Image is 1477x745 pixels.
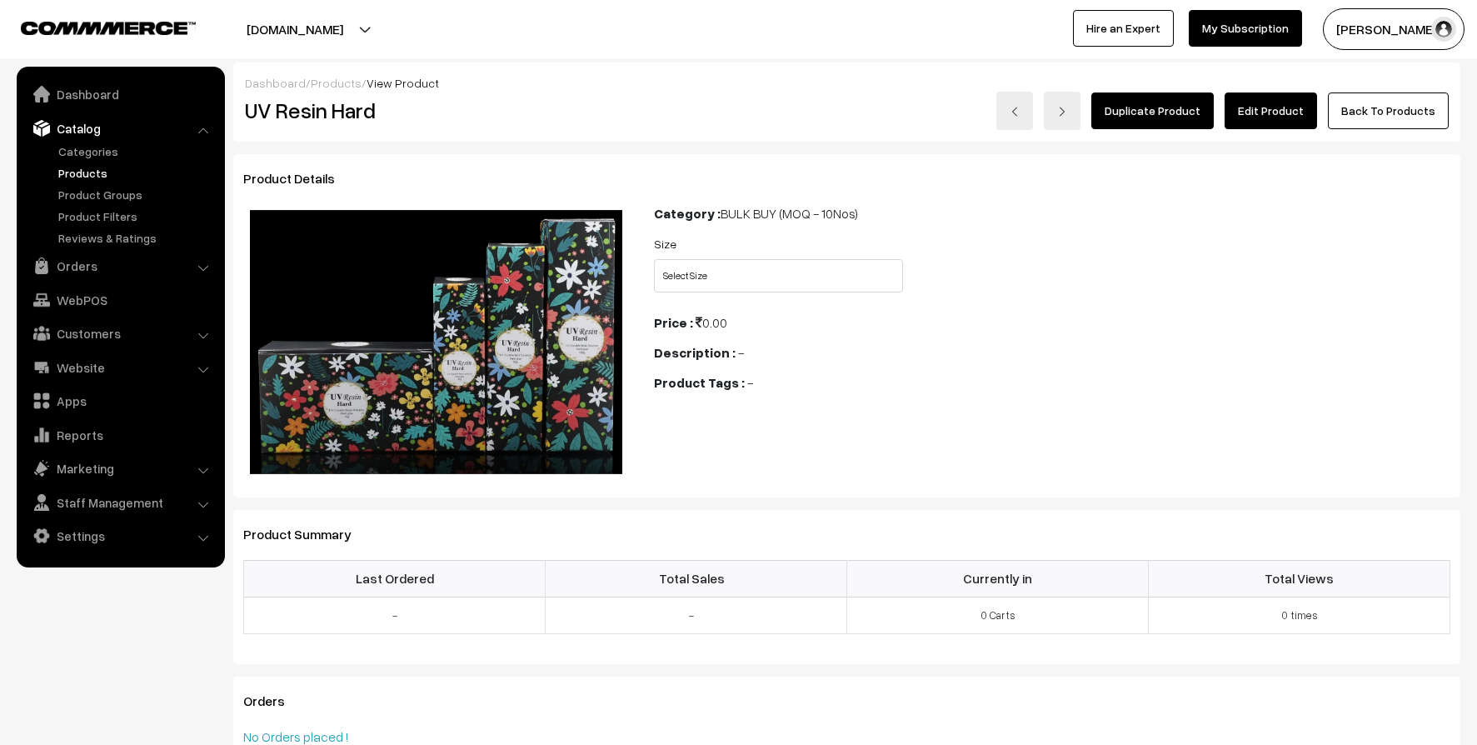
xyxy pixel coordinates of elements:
[1073,10,1174,47] a: Hire an Expert
[1323,8,1465,50] button: [PERSON_NAME]…
[1010,107,1020,117] img: left-arrow.png
[847,560,1149,597] th: Currently in
[21,386,219,416] a: Apps
[1057,107,1067,117] img: right-arrow.png
[654,374,745,391] b: Product Tags :
[245,74,1449,92] div: / /
[1091,92,1214,129] a: Duplicate Product
[747,374,753,391] span: -
[54,164,219,182] a: Products
[654,205,721,222] b: Category :
[244,597,546,634] td: -
[654,314,693,331] b: Price :
[367,76,439,90] span: View Product
[21,285,219,315] a: WebPOS
[21,79,219,109] a: Dashboard
[1189,10,1302,47] a: My Subscription
[54,142,219,160] a: Categories
[1149,560,1450,597] th: Total Views
[1149,597,1450,634] td: 0 times
[311,76,362,90] a: Products
[21,487,219,517] a: Staff Management
[21,521,219,551] a: Settings
[1328,92,1449,129] a: Back To Products
[21,420,219,450] a: Reports
[250,210,623,475] img: 17559513622310vfau18fb.png
[54,207,219,225] a: Product Filters
[21,318,219,348] a: Customers
[546,560,847,597] th: Total Sales
[244,560,546,597] th: Last Ordered
[654,312,1450,332] div: 0.00
[546,597,847,634] td: -
[654,344,736,361] b: Description :
[1431,17,1456,42] img: user
[54,229,219,247] a: Reviews & Ratings
[738,344,744,361] span: -
[21,22,196,34] img: COMMMERCE
[243,170,355,187] span: Product Details
[245,76,306,90] a: Dashboard
[21,453,219,483] a: Marketing
[21,352,219,382] a: Website
[243,692,305,709] span: Orders
[1225,92,1317,129] a: Edit Product
[188,8,402,50] button: [DOMAIN_NAME]
[21,251,219,281] a: Orders
[54,186,219,203] a: Product Groups
[245,97,630,123] h2: UV Resin Hard
[21,113,219,143] a: Catalog
[21,17,167,37] a: COMMMERCE
[654,203,1450,223] div: BULK BUY (MOQ - 10Nos)
[847,597,1149,634] td: 0 Carts
[243,526,372,542] span: Product Summary
[654,235,676,252] label: Size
